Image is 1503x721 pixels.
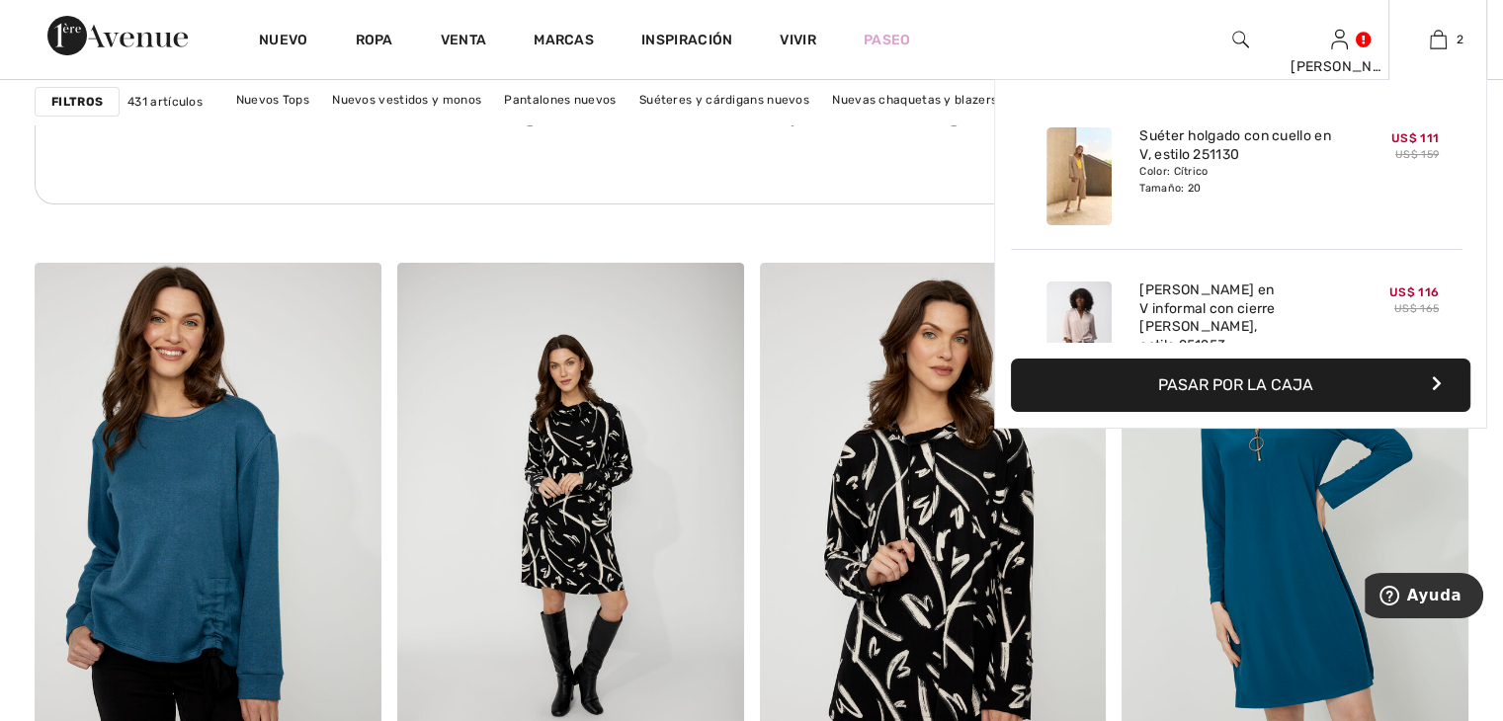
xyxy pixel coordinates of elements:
font: Nuevos vestidos y monos [332,93,481,107]
font: Nuevas chaquetas y blazers [832,93,997,107]
font: Paseo [864,32,911,48]
font: Pasar por la caja [1158,375,1313,394]
font: 2 [1457,33,1463,46]
a: Marcas [534,32,594,52]
a: Nuevos vestidos y monos [322,87,491,113]
img: Suéter holgado con cuello en V, estilo 251130 [1046,127,1112,225]
a: Iniciar sesión [1331,30,1348,48]
font: Tamaño: 20 [1139,182,1201,195]
font: Venta [441,32,487,48]
a: Pantalones nuevos [494,87,626,113]
font: US$ 116 [1389,285,1439,299]
font: Suéteres y cárdigans nuevos [639,93,809,107]
font: Ropa [356,32,393,48]
button: Pasar por la caja [1011,359,1470,412]
a: Suéteres y cárdigans nuevos [629,87,819,113]
font: 431 artículos [127,95,203,109]
font: US$ 111 [1391,131,1439,145]
font: Filtros [51,95,103,109]
a: Ropa [356,32,393,52]
img: Avenida 1ère [47,16,188,55]
a: Venta [441,32,487,52]
img: Mi bolso [1430,28,1447,51]
a: Nuevas chaquetas y blazers [822,87,1007,113]
a: Vivir [780,30,816,50]
font: [PERSON_NAME] [1291,58,1406,75]
font: Color: Cítrico [1139,165,1208,178]
a: Nuevos Tops [226,87,319,113]
font: [PERSON_NAME] en V informal con cierre [PERSON_NAME], estilo 251253 [1139,281,1275,354]
a: Paseo [864,30,911,50]
a: 2 [1389,28,1486,51]
font: Suéter holgado con cuello en V, estilo 251130 [1139,127,1330,163]
font: Vivir [780,32,816,48]
font: US$ 159 [1395,148,1439,161]
font: US$ 165 [1394,302,1439,315]
font: Nuevo [259,32,308,48]
font: Nuevos Tops [236,93,309,107]
img: buscar en el sitio web [1232,28,1249,51]
font: Inspiración [641,32,732,48]
a: Nuevo [259,32,308,52]
img: Cuello en V informal con cierre de lazo, estilo 251253 [1046,281,1112,379]
font: Marcas [534,32,594,48]
a: [PERSON_NAME] en V informal con cierre [PERSON_NAME], estilo 251253 [1139,281,1334,355]
font: Pantalones nuevos [504,93,616,107]
img: Mi información [1331,28,1348,51]
iframe: Abre un widget desde donde se puede obtener más información. [1365,573,1483,622]
a: Suéter holgado con cuello en V, estilo 251130 [1139,127,1334,164]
